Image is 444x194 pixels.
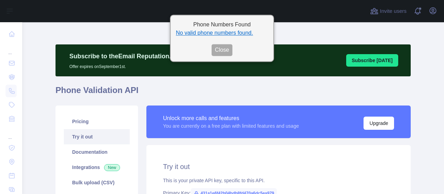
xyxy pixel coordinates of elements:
[64,160,130,175] a: Integrations New
[176,29,268,37] li: No valid phone numbers found.
[346,54,398,67] button: Subscribe [DATE]
[163,177,394,184] div: This is your private API key, specific to this API.
[380,7,407,15] span: Invite users
[364,117,394,130] button: Upgrade
[163,114,299,123] div: Unlock more calls and features
[64,175,130,190] a: Bulk upload (CSV)
[104,164,120,171] span: New
[163,123,299,129] div: You are currently on a free plan with limited features and usage
[176,20,268,29] h2: Phone Numbers Found
[69,61,260,69] p: Offer expires on September 1st.
[69,51,260,61] p: Subscribe to the Email Reputation API for a special 30 % discount
[64,144,130,160] a: Documentation
[369,6,408,17] button: Invite users
[163,162,394,171] h2: Try it out
[212,44,233,56] button: Close
[64,129,130,144] a: Try it out
[6,42,17,56] div: ...
[55,85,411,101] h1: Phone Validation API
[64,114,130,129] a: Pricing
[6,126,17,140] div: ...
